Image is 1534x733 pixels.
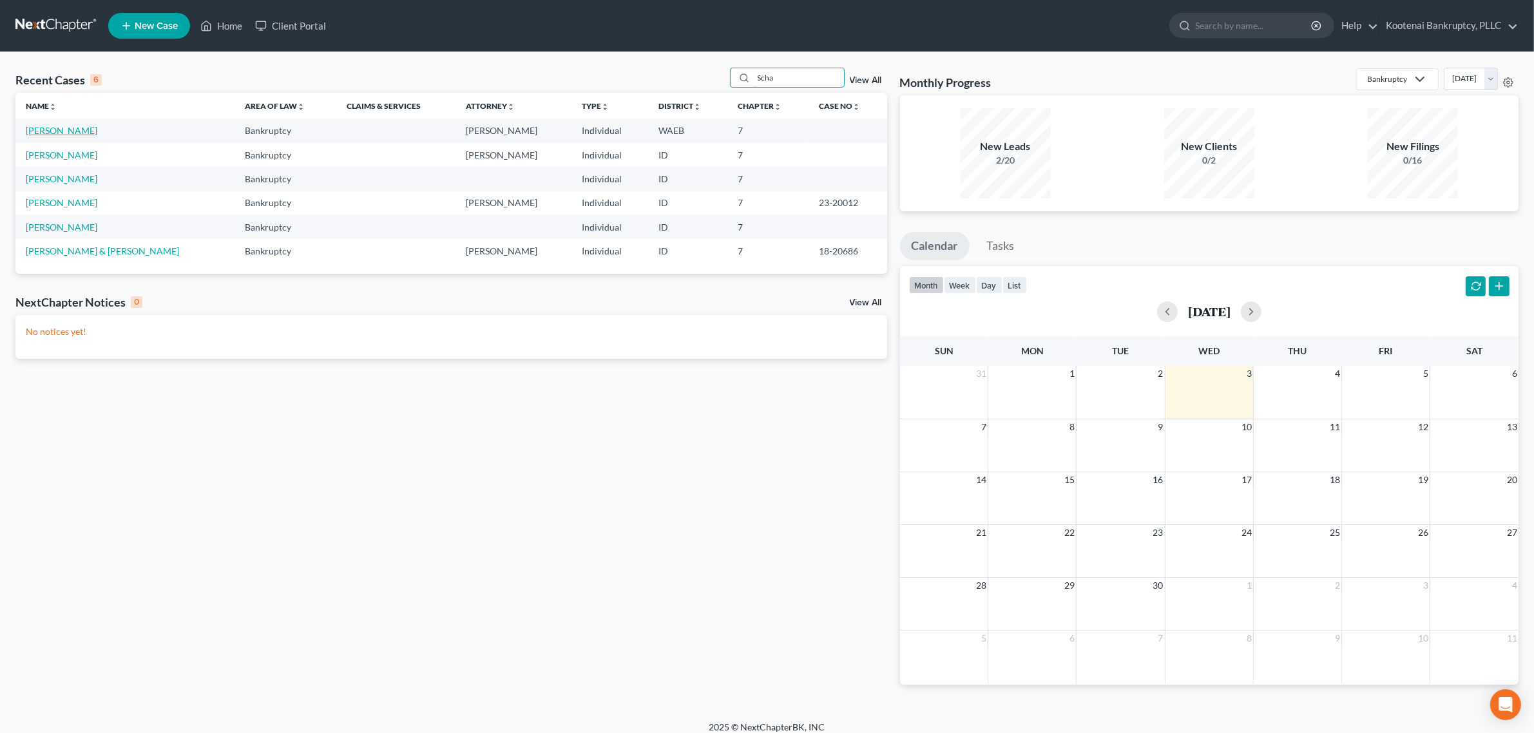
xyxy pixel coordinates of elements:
span: 1 [1068,366,1076,381]
a: View All [850,76,882,85]
a: Tasks [975,232,1026,260]
button: day [976,276,1002,294]
div: New Leads [961,139,1051,154]
span: 8 [1245,631,1253,646]
span: 16 [1152,472,1165,488]
span: 2 [1157,366,1165,381]
td: Bankruptcy [235,191,336,215]
span: 27 [1506,525,1519,540]
button: month [909,276,944,294]
div: Bankruptcy [1367,73,1407,84]
span: 6 [1068,631,1076,646]
span: 30 [1152,578,1165,593]
span: 6 [1511,366,1519,381]
td: Individual [571,167,647,191]
span: 10 [1417,631,1430,646]
span: 28 [975,578,988,593]
a: Nameunfold_more [26,101,57,111]
span: 11 [1506,631,1519,646]
span: 3 [1422,578,1430,593]
span: 2 [1334,578,1341,593]
a: Client Portal [249,14,332,37]
td: 7 [727,215,809,239]
span: New Case [135,21,178,31]
div: 2/20 [961,154,1051,167]
div: Recent Cases [15,72,102,88]
span: 1 [1245,578,1253,593]
td: [PERSON_NAME] [455,143,571,167]
span: Wed [1198,345,1220,356]
td: [PERSON_NAME] [455,119,571,142]
span: 23 [1152,525,1165,540]
div: 0/16 [1368,154,1458,167]
span: 14 [975,472,988,488]
span: 12 [1417,419,1430,435]
td: WAEB [648,119,728,142]
td: 18-20686 [809,239,887,263]
span: 8 [1068,419,1076,435]
span: 26 [1417,525,1430,540]
span: Mon [1021,345,1044,356]
td: ID [648,143,728,167]
td: Individual [571,215,647,239]
td: 7 [727,167,809,191]
button: week [944,276,976,294]
span: 10 [1240,419,1253,435]
a: Help [1335,14,1378,37]
span: 21 [975,525,988,540]
i: unfold_more [774,103,781,111]
span: 17 [1240,472,1253,488]
td: 7 [727,119,809,142]
span: Fri [1379,345,1393,356]
div: 0 [131,296,142,308]
td: Individual [571,143,647,167]
span: Thu [1288,345,1307,356]
span: 20 [1506,472,1519,488]
span: 3 [1245,366,1253,381]
div: NextChapter Notices [15,294,142,310]
span: 19 [1417,472,1430,488]
td: [PERSON_NAME] [455,239,571,263]
input: Search by name... [754,68,844,87]
a: Case Nounfold_more [820,101,861,111]
td: 7 [727,191,809,215]
td: Bankruptcy [235,143,336,167]
td: Individual [571,119,647,142]
p: No notices yet! [26,325,877,338]
span: 11 [1328,419,1341,435]
a: Calendar [900,232,970,260]
div: New Filings [1368,139,1458,154]
a: Home [194,14,249,37]
td: Individual [571,191,647,215]
span: Sat [1466,345,1482,356]
td: ID [648,239,728,263]
td: [PERSON_NAME] [455,191,571,215]
h3: Monthly Progress [900,75,992,90]
a: Area of Lawunfold_more [245,101,305,111]
td: 7 [727,239,809,263]
td: Bankruptcy [235,167,336,191]
td: ID [648,191,728,215]
span: 22 [1063,525,1076,540]
a: [PERSON_NAME] [26,173,97,184]
span: 7 [980,419,988,435]
span: 24 [1240,525,1253,540]
div: New Clients [1164,139,1254,154]
span: 29 [1063,578,1076,593]
span: 5 [1422,366,1430,381]
a: Chapterunfold_more [738,101,781,111]
a: [PERSON_NAME] [26,149,97,160]
input: Search by name... [1195,14,1313,37]
td: 23-20012 [809,191,887,215]
i: unfold_more [49,103,57,111]
a: [PERSON_NAME] [26,125,97,136]
span: 9 [1334,631,1341,646]
td: 7 [727,143,809,167]
td: ID [648,167,728,191]
a: [PERSON_NAME] [26,222,97,233]
td: Bankruptcy [235,119,336,142]
td: Bankruptcy [235,239,336,263]
div: 0/2 [1164,154,1254,167]
td: Bankruptcy [235,215,336,239]
i: unfold_more [853,103,861,111]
